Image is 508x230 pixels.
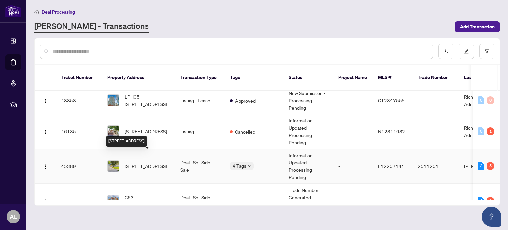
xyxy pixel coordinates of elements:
[283,87,333,114] td: New Submission - Processing Pending
[412,87,459,114] td: -
[175,149,225,184] td: Deal - Sell Side Sale
[478,162,484,170] div: 3
[40,126,51,137] button: Logo
[482,207,501,227] button: Open asap
[125,162,167,170] span: [STREET_ADDRESS]
[378,128,405,134] span: N12311932
[248,164,251,168] span: down
[378,198,405,204] span: N12220804
[108,95,119,106] img: thumbnail-img
[479,44,494,59] button: filter
[56,87,102,114] td: 48858
[175,87,225,114] td: Listing - Lease
[412,184,459,218] td: 2510561
[43,164,48,169] img: Logo
[412,149,459,184] td: 2511201
[478,127,484,135] div: 0
[42,9,75,15] span: Deal Processing
[412,114,459,149] td: -
[487,96,494,104] div: 0
[175,65,225,91] th: Transaction Type
[43,98,48,104] img: Logo
[56,65,102,91] th: Ticket Number
[56,184,102,218] td: 44230
[333,87,373,114] td: -
[108,126,119,137] img: thumbnail-img
[460,22,495,32] span: Add Transaction
[235,97,256,104] span: Approved
[10,212,17,221] span: AL
[438,44,453,59] button: download
[175,184,225,218] td: Deal - Sell Side Lease
[283,65,333,91] th: Status
[125,93,170,108] span: LPH05-[STREET_ADDRESS]
[233,162,246,170] span: 4 Tags
[333,114,373,149] td: -
[378,163,404,169] span: E12207141
[333,184,373,218] td: -
[459,44,474,59] button: edit
[487,197,494,205] div: 6
[412,65,459,91] th: Trade Number
[478,197,484,205] div: 4
[40,196,51,206] button: Logo
[283,184,333,218] td: Trade Number Generated - Pending Information
[5,5,21,17] img: logo
[235,128,255,135] span: Cancelled
[43,129,48,135] img: Logo
[283,114,333,149] td: Information Updated - Processing Pending
[378,97,405,103] span: C12347555
[108,195,119,207] img: thumbnail-img
[283,149,333,184] td: Information Updated - Processing Pending
[40,95,51,106] button: Logo
[125,194,170,208] span: C63-[STREET_ADDRESS]
[125,128,167,135] span: [STREET_ADDRESS]
[333,65,373,91] th: Project Name
[225,65,283,91] th: Tags
[464,49,469,54] span: edit
[34,21,149,33] a: [PERSON_NAME] - Transactions
[333,149,373,184] td: -
[487,127,494,135] div: 1
[34,10,39,14] span: home
[56,114,102,149] td: 46135
[108,161,119,172] img: thumbnail-img
[43,199,48,204] img: Logo
[478,96,484,104] div: 0
[40,161,51,171] button: Logo
[175,114,225,149] td: Listing
[444,49,448,54] span: download
[102,65,175,91] th: Property Address
[106,136,147,147] div: [STREET_ADDRESS]
[56,149,102,184] td: 45389
[485,49,489,54] span: filter
[235,198,278,205] span: Requires Additional Docs
[487,162,494,170] div: 5
[455,21,500,32] button: Add Transaction
[373,65,412,91] th: MLS #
